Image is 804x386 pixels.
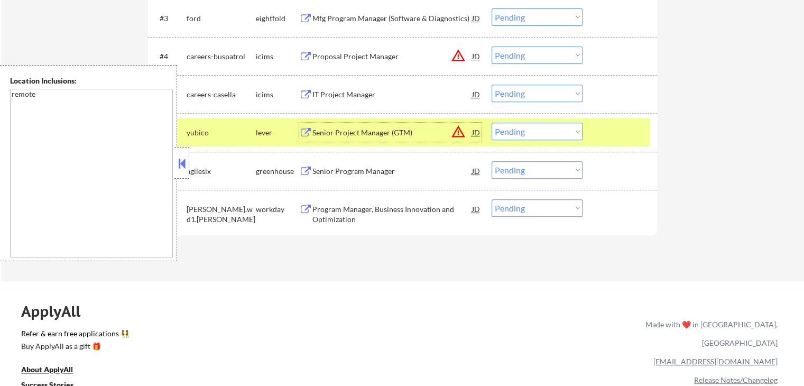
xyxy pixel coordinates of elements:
div: Location Inclusions: [10,76,173,86]
div: careers-casella [187,89,256,100]
a: Buy ApplyAll as a gift 🎁 [21,341,127,354]
div: workday [256,204,299,215]
div: JD [471,47,482,66]
div: ford [187,13,256,24]
div: icims [256,89,299,100]
div: JD [471,85,482,104]
a: Release Notes/Changelog [694,375,778,384]
button: warning_amber [451,124,466,139]
div: agilesix [187,166,256,177]
div: careers-buspatrol [187,51,256,62]
div: JD [471,8,482,27]
a: About ApplyAll [21,364,88,378]
div: IT Project Manager [312,89,472,100]
div: ApplyAll [21,302,93,320]
div: greenhouse [256,166,299,177]
a: [EMAIL_ADDRESS][DOMAIN_NAME] [653,357,778,366]
div: eightfold [256,13,299,24]
div: Program Manager, Business Innovation and Optimization [312,204,472,225]
div: JD [471,123,482,142]
div: #3 [160,13,178,24]
button: warning_amber [451,48,466,63]
u: About ApplyAll [21,365,73,374]
div: Proposal Project Manager [312,51,472,62]
div: Buy ApplyAll as a gift 🎁 [21,343,127,350]
div: JD [471,199,482,218]
div: Senior Project Manager (GTM) [312,127,472,138]
div: Made with ❤️ in [GEOGRAPHIC_DATA], [GEOGRAPHIC_DATA] [641,315,778,352]
div: Senior Program Manager [312,166,472,177]
div: icims [256,51,299,62]
div: #4 [160,51,178,62]
div: [PERSON_NAME].wd1.[PERSON_NAME] [187,204,256,225]
div: Mfg Program Manager (Software & Diagnostics) [312,13,472,24]
div: yubico [187,127,256,138]
div: lever [256,127,299,138]
div: JD [471,161,482,180]
a: Refer & earn free applications 👯‍♀️ [21,330,424,341]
